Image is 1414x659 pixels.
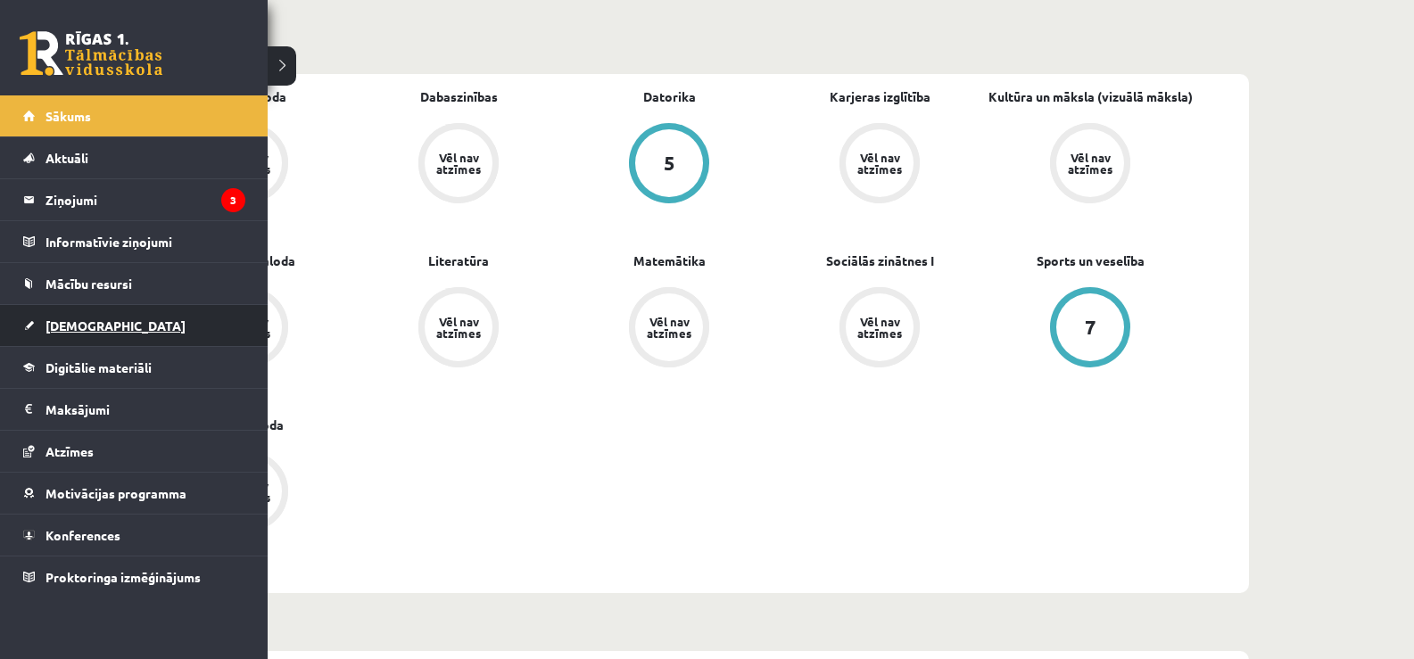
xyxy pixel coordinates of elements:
[23,263,245,304] a: Mācību resursi
[1065,152,1115,175] div: Vēl nav atzīmes
[45,359,152,375] span: Digitālie materiāli
[45,389,245,430] legend: Maksājumi
[644,316,694,339] div: Vēl nav atzīmes
[633,251,706,270] a: Matemātika
[564,287,774,371] a: Vēl nav atzīmes
[20,31,162,76] a: Rīgas 1. Tālmācības vidusskola
[564,123,774,207] a: 5
[45,569,201,585] span: Proktoringa izmēģinājums
[774,123,985,207] a: Vēl nav atzīmes
[114,39,1242,63] p: Mācību plāns 11.b3 JK
[45,527,120,543] span: Konferences
[774,287,985,371] a: Vēl nav atzīmes
[23,473,245,514] a: Motivācijas programma
[45,179,245,220] legend: Ziņojumi
[23,347,245,388] a: Digitālie materiāli
[45,221,245,262] legend: Informatīvie ziņojumi
[855,316,905,339] div: Vēl nav atzīmes
[45,443,94,459] span: Atzīmes
[23,95,245,136] a: Sākums
[855,152,905,175] div: Vēl nav atzīmes
[23,137,245,178] a: Aktuāli
[23,556,245,597] a: Proktoringa izmēģinājums
[23,179,245,220] a: Ziņojumi3
[434,316,484,339] div: Vēl nav atzīmes
[985,287,1195,371] a: 7
[643,87,696,106] a: Datorika
[434,152,484,175] div: Vēl nav atzīmes
[23,305,245,346] a: [DEMOGRAPHIC_DATA]
[428,251,489,270] a: Literatūra
[985,123,1195,207] a: Vēl nav atzīmes
[353,287,564,371] a: Vēl nav atzīmes
[114,616,1242,640] p: Nedēļa
[420,87,498,106] a: Dabaszinības
[23,389,245,430] a: Maksājumi
[1037,251,1145,270] a: Sports un veselība
[45,150,88,166] span: Aktuāli
[353,123,564,207] a: Vēl nav atzīmes
[23,431,245,472] a: Atzīmes
[826,251,934,270] a: Sociālās zinātnes I
[45,317,186,334] span: [DEMOGRAPHIC_DATA]
[45,485,186,501] span: Motivācijas programma
[23,221,245,262] a: Informatīvie ziņojumi
[664,153,675,173] div: 5
[830,87,930,106] a: Karjeras izglītība
[45,108,91,124] span: Sākums
[23,515,245,556] a: Konferences
[988,87,1193,106] a: Kultūra un māksla (vizuālā māksla)
[1085,317,1096,337] div: 7
[45,276,132,292] span: Mācību resursi
[221,188,245,212] i: 3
